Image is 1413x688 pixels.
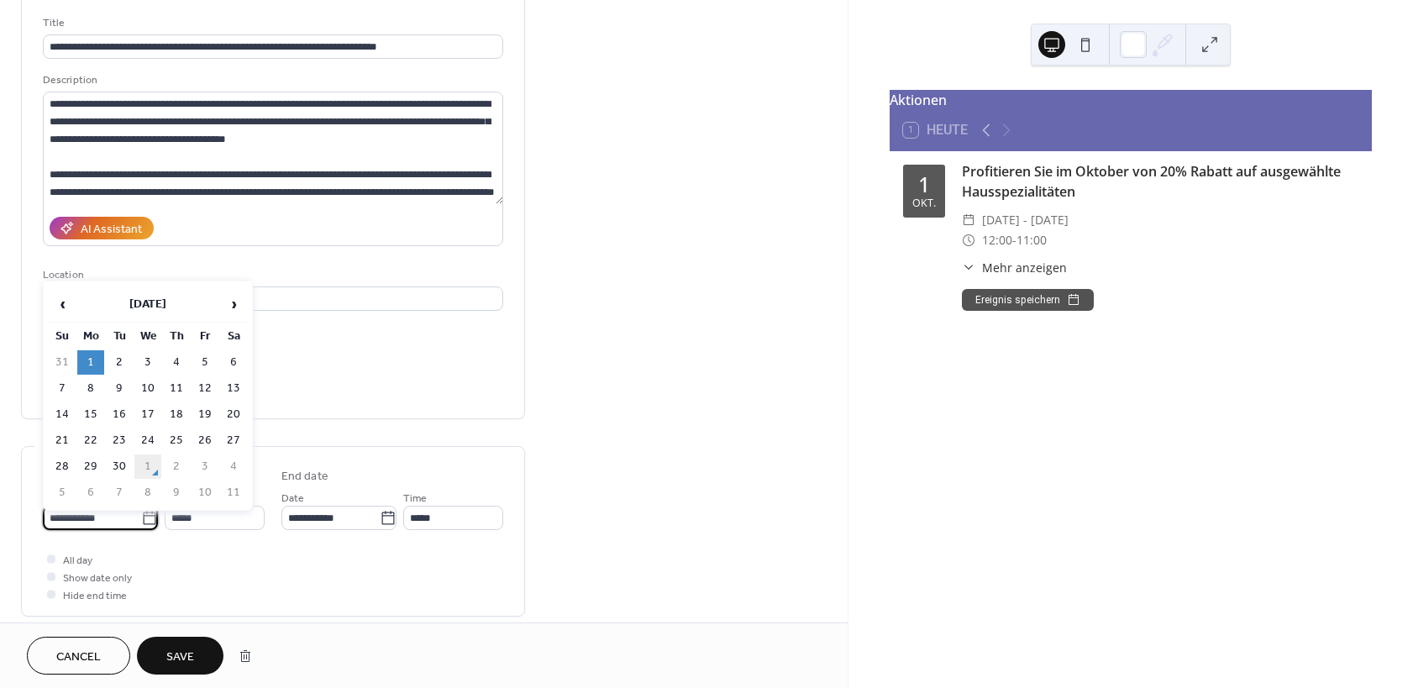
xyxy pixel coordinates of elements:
[962,259,1067,276] button: ​Mehr anzeigen
[163,402,190,427] td: 18
[134,454,161,479] td: 1
[77,286,218,323] th: [DATE]
[163,454,190,479] td: 2
[134,428,161,453] td: 24
[81,221,142,239] div: AI Assistant
[56,649,101,666] span: Cancel
[77,428,104,453] td: 22
[50,287,75,321] span: ‹
[192,324,218,349] th: Fr
[918,174,930,195] div: 1
[49,376,76,401] td: 7
[134,481,161,505] td: 8
[106,454,133,479] td: 30
[49,402,76,427] td: 14
[77,376,104,401] td: 8
[77,402,104,427] td: 15
[962,210,975,230] div: ​
[106,350,133,375] td: 2
[192,454,218,479] td: 3
[134,350,161,375] td: 3
[63,587,127,605] span: Hide end time
[43,266,500,284] div: Location
[63,570,132,587] span: Show date only
[77,454,104,479] td: 29
[134,324,161,349] th: We
[106,481,133,505] td: 7
[163,324,190,349] th: Th
[1016,230,1047,250] span: 11:00
[281,490,304,507] span: Date
[163,428,190,453] td: 25
[77,481,104,505] td: 6
[43,14,500,32] div: Title
[962,230,975,250] div: ​
[962,289,1094,311] button: Ereignis speichern
[49,350,76,375] td: 31
[134,402,161,427] td: 17
[63,552,92,570] span: All day
[77,350,104,375] td: 1
[221,287,246,321] span: ›
[220,428,247,453] td: 27
[106,376,133,401] td: 9
[220,481,247,505] td: 11
[1012,230,1016,250] span: -
[163,350,190,375] td: 4
[281,468,328,486] div: End date
[403,490,427,507] span: Time
[106,402,133,427] td: 16
[192,402,218,427] td: 19
[962,259,975,276] div: ​
[163,376,190,401] td: 11
[49,428,76,453] td: 21
[890,90,1372,110] div: Aktionen
[982,259,1067,276] span: Mehr anzeigen
[220,402,247,427] td: 20
[982,230,1012,250] span: 12:00
[912,198,936,209] div: Okt.
[49,454,76,479] td: 28
[962,161,1358,202] div: Profitieren Sie im Oktober von 20% Rabatt auf ausgewählte Hausspezialitäten
[27,637,130,675] button: Cancel
[43,71,500,89] div: Description
[163,481,190,505] td: 9
[49,324,76,349] th: Su
[50,217,154,239] button: AI Assistant
[49,481,76,505] td: 5
[77,324,104,349] th: Mo
[220,324,247,349] th: Sa
[220,376,247,401] td: 13
[134,376,161,401] td: 10
[166,649,194,666] span: Save
[137,637,223,675] button: Save
[192,376,218,401] td: 12
[192,481,218,505] td: 10
[106,324,133,349] th: Tu
[106,428,133,453] td: 23
[982,210,1069,230] span: [DATE] - [DATE]
[220,454,247,479] td: 4
[192,428,218,453] td: 26
[192,350,218,375] td: 5
[220,350,247,375] td: 6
